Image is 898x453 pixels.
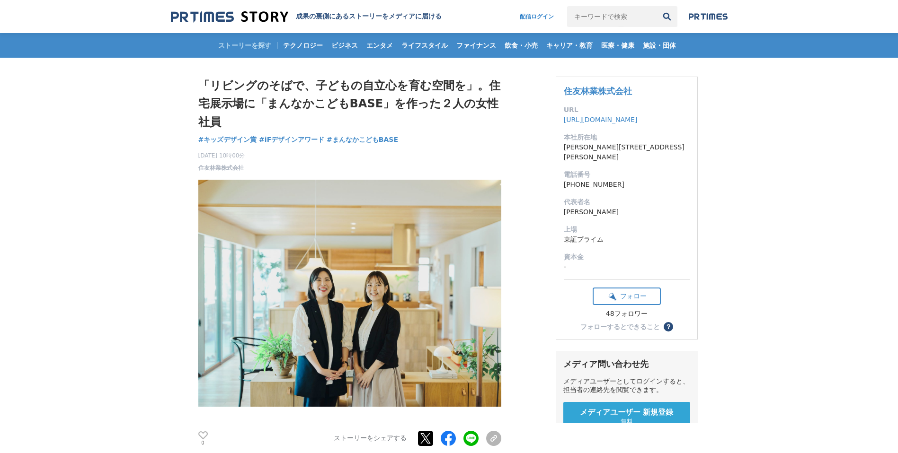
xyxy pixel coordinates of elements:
a: ビジネス [328,33,362,58]
span: ビジネス [328,41,362,50]
span: エンタメ [363,41,397,50]
dd: - [564,262,690,272]
a: ファイナンス [453,33,500,58]
div: 48フォロワー [593,310,661,318]
span: 無料 [621,418,633,426]
span: 施設・団体 [639,41,680,50]
a: #まんなかこどもBASE [327,135,398,145]
img: prtimes [689,13,728,20]
a: 医療・健康 [597,33,638,58]
a: キャリア・教育 [542,33,596,58]
button: ？ [664,322,673,331]
span: 医療・健康 [597,41,638,50]
p: 0 [198,440,208,445]
span: #キッズデザイン賞 [198,135,257,144]
input: キーワードで検索 [567,6,657,27]
div: メディア問い合わせ先 [563,358,690,370]
span: #iFデザインアワード [259,135,324,144]
dt: 代表者名 [564,197,690,207]
dt: 資本金 [564,252,690,262]
h1: 「リビングのそばで、子どもの自立心を育む空間を」。住宅展示場に「まんなかこどもBASE」を作った２人の女性社員 [198,77,501,131]
img: thumbnail_b74e13d0-71d4-11f0-8cd6-75e66c4aab62.jpg [198,180,501,407]
span: [DATE] 10時00分 [198,151,245,160]
img: 成果の裏側にあるストーリーをメディアに届ける [171,10,288,23]
a: 施設・団体 [639,33,680,58]
button: フォロー [593,287,661,305]
span: テクノロジー [279,41,327,50]
a: 住友林業株式会社 [198,164,244,172]
span: #まんなかこどもBASE [327,135,398,144]
h2: 成果の裏側にあるストーリーをメディアに届ける [296,12,442,21]
span: キャリア・教育 [542,41,596,50]
a: 飲食・小売 [501,33,542,58]
dd: [PHONE_NUMBER] [564,180,690,190]
dd: [PERSON_NAME][STREET_ADDRESS][PERSON_NAME] [564,142,690,162]
a: #iFデザインアワード [259,135,324,145]
span: 飲食・小売 [501,41,542,50]
span: ファイナンス [453,41,500,50]
a: #キッズデザイン賞 [198,135,257,145]
span: メディアユーザー 新規登録 [580,408,674,418]
span: ライフスタイル [398,41,452,50]
dt: URL [564,105,690,115]
a: 配信ログイン [510,6,563,27]
button: 検索 [657,6,677,27]
dt: 電話番号 [564,170,690,180]
dd: 東証プライム [564,235,690,244]
dd: [PERSON_NAME] [564,207,690,217]
a: 住友林業株式会社 [564,86,632,96]
a: ライフスタイル [398,33,452,58]
p: ストーリーをシェアする [334,434,407,443]
dt: 上場 [564,225,690,235]
div: フォローするとできること [580,323,660,330]
span: ？ [665,323,672,330]
a: エンタメ [363,33,397,58]
a: メディアユーザー 新規登録 無料 [563,402,690,432]
a: 成果の裏側にあるストーリーをメディアに届ける 成果の裏側にあるストーリーをメディアに届ける [171,10,442,23]
a: テクノロジー [279,33,327,58]
div: メディアユーザーとしてログインすると、担当者の連絡先を閲覧できます。 [563,377,690,394]
dt: 本社所在地 [564,132,690,142]
a: [URL][DOMAIN_NAME] [564,116,638,123]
